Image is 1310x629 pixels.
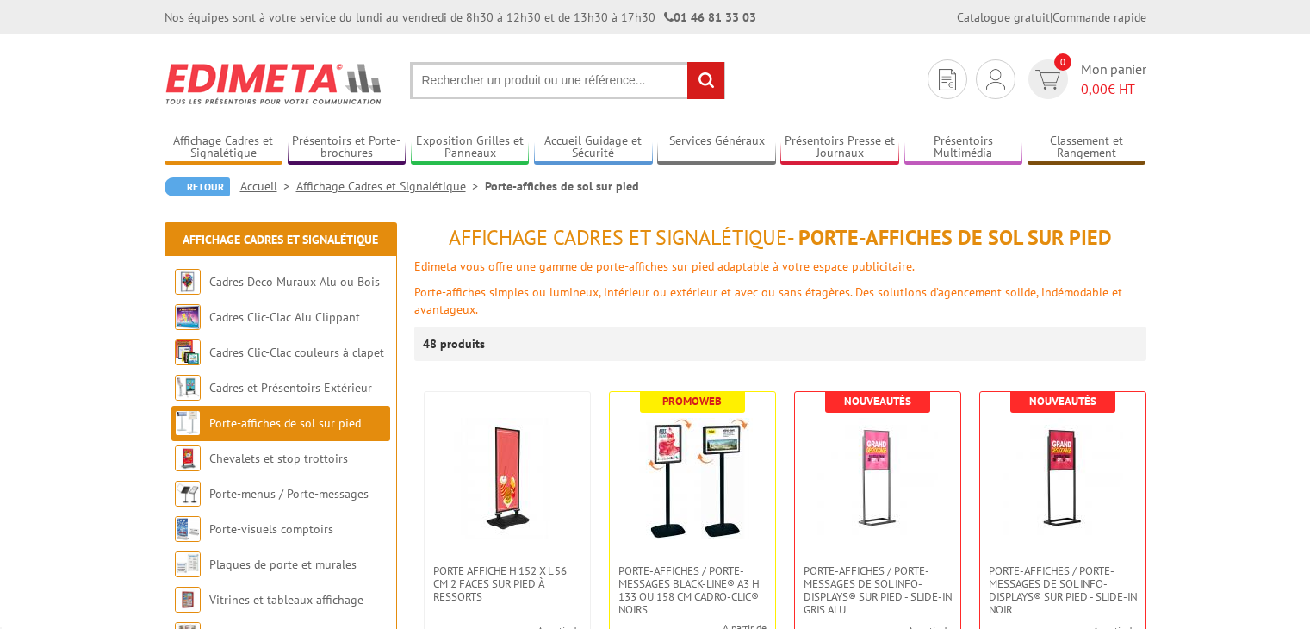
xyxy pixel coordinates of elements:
a: Porte-affiches / Porte-messages de sol Info-Displays® sur pied - Slide-in Gris Alu [795,564,960,616]
a: Commande rapide [1052,9,1146,25]
img: Chevalets et stop trottoirs [175,445,201,471]
strong: 01 46 81 33 03 [664,9,756,25]
b: Nouveautés [1029,394,1096,408]
a: Porte-menus / Porte-messages [209,486,369,501]
img: Porte-affiches / Porte-messages de sol Info-Displays® sur pied - Slide-in Gris Alu [817,418,938,539]
span: Porte-affiches / Porte-messages de sol Info-Displays® sur pied - Slide-in Noir [989,564,1137,616]
a: Chevalets et stop trottoirs [209,451,348,466]
span: Mon panier [1081,59,1146,99]
span: Porte-affiches / Porte-messages de sol Info-Displays® sur pied - Slide-in Gris Alu [804,564,952,616]
font: Edimeta vous offre une gamme de porte-affiches sur pied adaptable à votre espace publicitaire. [414,258,915,274]
img: devis rapide [986,69,1005,90]
img: devis rapide [939,69,956,90]
p: 48 produits [423,327,487,361]
a: Présentoirs Presse et Journaux [780,134,899,162]
a: Porte-visuels comptoirs [209,521,333,537]
img: devis rapide [1035,70,1060,90]
b: Nouveautés [844,394,911,408]
font: Porte-affiches simples ou lumineux, intérieur ou extérieur et avec ou sans étagères. Des solution... [414,284,1122,317]
a: Accueil Guidage et Sécurité [534,134,653,162]
a: Vitrines et tableaux affichage [209,592,363,607]
img: Porte-visuels comptoirs [175,516,201,542]
h1: - Porte-affiches de sol sur pied [414,227,1146,249]
a: devis rapide 0 Mon panier 0,00€ HT [1024,59,1146,99]
div: Nos équipes sont à votre service du lundi au vendredi de 8h30 à 12h30 et de 13h30 à 17h30 [165,9,756,26]
a: Porte-affiches / Porte-messages Black-Line® A3 H 133 ou 158 cm Cadro-Clic® noirs [610,564,775,616]
a: Porte-affiches / Porte-messages de sol Info-Displays® sur pied - Slide-in Noir [980,564,1145,616]
span: Affichage Cadres et Signalétique [449,224,787,251]
a: Exposition Grilles et Panneaux [411,134,530,162]
a: Présentoirs et Porte-brochures [288,134,407,162]
a: Services Généraux [657,134,776,162]
a: Retour [165,177,230,196]
img: Edimeta [165,52,384,115]
img: Plaques de porte et murales [175,551,201,577]
a: Cadres et Présentoirs Extérieur [209,380,372,395]
input: Rechercher un produit ou une référence... [410,62,725,99]
a: Cadres Clic-Clac Alu Clippant [209,309,360,325]
img: Vitrines et tableaux affichage [175,587,201,613]
img: Porte-affiches de sol sur pied [175,410,201,436]
a: Affichage Cadres et Signalétique [165,134,283,162]
a: Cadres Deco Muraux Alu ou Bois [209,274,380,290]
img: Porte-affiches / Porte-messages de sol Info-Displays® sur pied - Slide-in Noir [1003,418,1123,539]
a: Classement et Rangement [1028,134,1146,162]
span: 0 [1054,53,1071,71]
span: 0,00 [1081,80,1108,97]
span: Porte Affiche H 152 x L 56 cm 2 faces sur pied à ressorts [433,564,581,603]
a: Plaques de porte et murales [209,557,357,572]
b: Promoweb [662,394,722,408]
img: Cadres Clic-Clac Alu Clippant [175,304,201,330]
img: Porte Affiche H 152 x L 56 cm 2 faces sur pied à ressorts [447,418,568,539]
a: Porte Affiche H 152 x L 56 cm 2 faces sur pied à ressorts [425,564,590,603]
a: Porte-affiches de sol sur pied [209,415,361,431]
span: Porte-affiches / Porte-messages Black-Line® A3 H 133 ou 158 cm Cadro-Clic® noirs [618,564,767,616]
img: Cadres Deco Muraux Alu ou Bois [175,269,201,295]
img: Cadres et Présentoirs Extérieur [175,375,201,401]
li: Porte-affiches de sol sur pied [485,177,639,195]
input: rechercher [687,62,724,99]
a: Accueil [240,178,296,194]
span: € HT [1081,79,1146,99]
a: Présentoirs Multimédia [904,134,1023,162]
img: Porte-menus / Porte-messages [175,481,201,507]
a: Affichage Cadres et Signalétique [296,178,485,194]
img: Porte-affiches / Porte-messages Black-Line® A3 H 133 ou 158 cm Cadro-Clic® noirs [632,418,753,539]
a: Cadres Clic-Clac couleurs à clapet [209,345,384,360]
img: Cadres Clic-Clac couleurs à clapet [175,339,201,365]
a: Catalogue gratuit [957,9,1050,25]
div: | [957,9,1146,26]
a: Affichage Cadres et Signalétique [183,232,378,247]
